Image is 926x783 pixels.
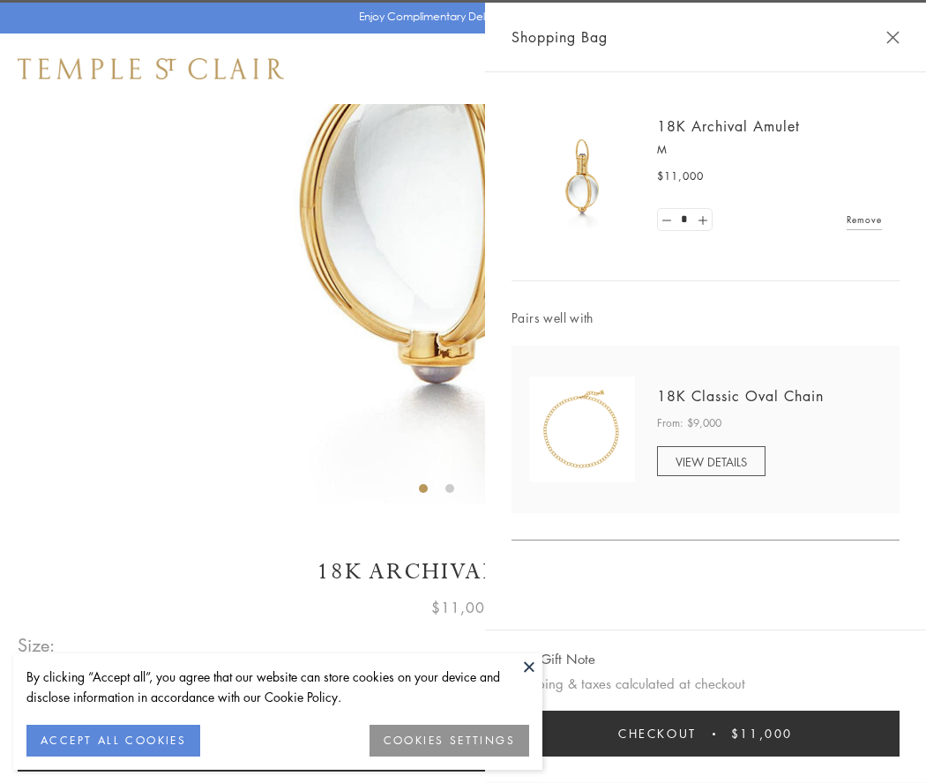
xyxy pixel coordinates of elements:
[18,58,284,79] img: Temple St. Clair
[26,667,529,707] div: By clicking “Accept all”, you agree that our website can store cookies on your device and disclos...
[676,453,747,470] span: VIEW DETAILS
[26,725,200,757] button: ACCEPT ALL COOKIES
[693,209,711,231] a: Set quantity to 2
[657,386,824,406] a: 18K Classic Oval Chain
[657,141,882,159] p: M
[359,8,559,26] p: Enjoy Complimentary Delivery & Returns
[847,210,882,229] a: Remove
[657,168,704,185] span: $11,000
[18,556,908,587] h1: 18K Archival Amulet
[512,648,595,670] button: Add Gift Note
[370,725,529,757] button: COOKIES SETTINGS
[512,26,608,48] span: Shopping Bag
[512,308,900,328] span: Pairs well with
[18,630,56,660] span: Size:
[657,414,721,432] span: From: $9,000
[658,209,676,231] a: Set quantity to 0
[886,31,900,44] button: Close Shopping Bag
[731,724,793,743] span: $11,000
[657,446,765,476] a: VIEW DETAILS
[512,711,900,757] button: Checkout $11,000
[529,377,635,482] img: N88865-OV18
[657,116,800,136] a: 18K Archival Amulet
[618,724,697,743] span: Checkout
[431,596,495,619] span: $11,000
[529,123,635,229] img: 18K Archival Amulet
[512,673,900,695] p: Shipping & taxes calculated at checkout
